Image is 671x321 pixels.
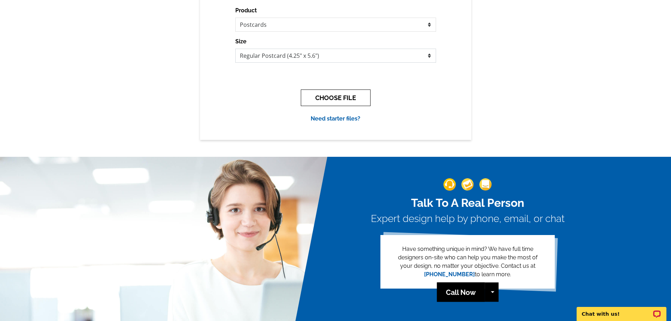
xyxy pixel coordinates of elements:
h2: Talk To A Real Person [371,196,565,210]
img: support-img-2.png [461,178,474,191]
iframe: LiveChat chat widget [572,299,671,321]
a: Call Now [437,283,485,302]
a: [PHONE_NUMBER] [424,271,475,278]
label: Product [235,6,257,15]
button: CHOOSE FILE [301,89,371,106]
h3: Expert design help by phone, email, or chat [371,213,565,225]
p: Have something unique in mind? We have full time designers on-site who can help you make the most... [392,245,543,279]
img: support-img-1.png [443,178,456,191]
img: support-img-3_1.png [479,178,492,191]
label: Size [235,37,247,46]
a: Need starter files? [311,115,360,122]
